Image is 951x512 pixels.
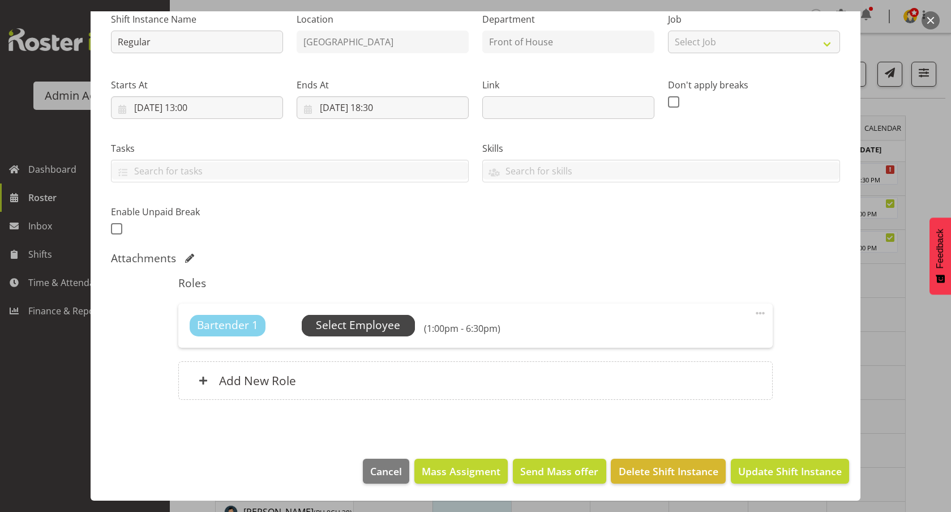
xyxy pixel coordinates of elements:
[297,12,469,26] label: Location
[297,96,469,119] input: Click to select...
[112,162,468,180] input: Search for tasks
[482,78,654,92] label: Link
[738,464,842,479] span: Update Shift Instance
[929,217,951,295] button: Feedback - Show survey
[111,31,283,53] input: Shift Instance Name
[424,323,500,334] h6: (1:00pm - 6:30pm)
[363,459,409,484] button: Cancel
[111,78,283,92] label: Starts At
[422,464,500,479] span: Mass Assigment
[414,459,508,484] button: Mass Assigment
[611,459,725,484] button: Delete Shift Instance
[483,162,839,180] input: Search for skills
[111,96,283,119] input: Click to select...
[197,317,258,334] span: Bartender 1
[111,205,283,219] label: Enable Unpaid Break
[520,464,598,479] span: Send Mass offer
[111,251,176,265] h5: Attachments
[935,229,945,268] span: Feedback
[482,12,654,26] label: Department
[219,373,296,388] h6: Add New Role
[619,464,718,479] span: Delete Shift Instance
[668,78,840,92] label: Don't apply breaks
[482,142,840,155] label: Skills
[370,464,402,479] span: Cancel
[668,12,840,26] label: Job
[731,459,849,484] button: Update Shift Instance
[178,276,772,290] h5: Roles
[513,459,606,484] button: Send Mass offer
[316,317,400,334] span: Select Employee
[111,142,469,155] label: Tasks
[111,12,283,26] label: Shift Instance Name
[297,78,469,92] label: Ends At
